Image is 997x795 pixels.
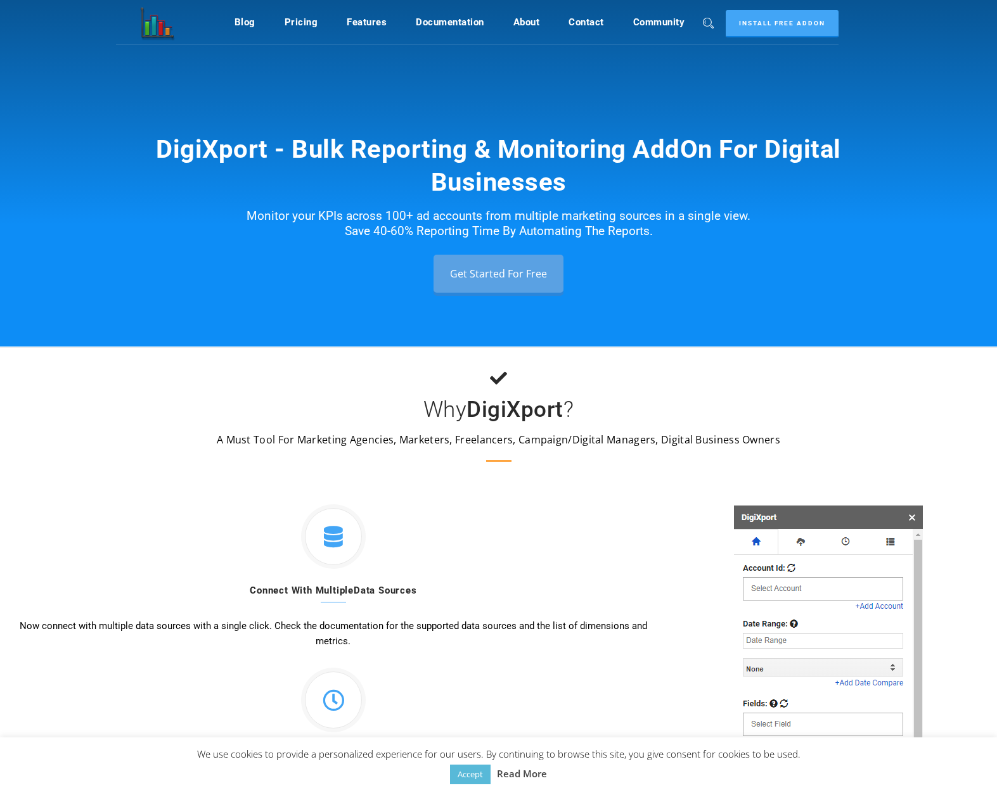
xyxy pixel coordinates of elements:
h4: Connect With Multiple [13,585,654,603]
span: We use cookies to provide a personalized experience for our users. By continuing to browse this s... [197,747,801,780]
a: Contact [569,10,604,34]
a: Features [347,10,387,34]
h1: DigiXport - Bulk Reporting & Monitoring AddOn For Digital Businesses [138,133,860,199]
a: Blog [235,10,255,34]
p: Now connect with multiple data sources with a single click. Check the documentation for the suppo... [13,618,654,649]
a: Install Free Addon [726,10,839,37]
a: Community [633,10,685,34]
a: Get Started For Free [434,255,563,293]
a: About [513,10,540,34]
b: DigiXport [466,397,563,423]
a: Pricing [285,10,318,34]
b: Data Sources [354,585,417,596]
a: Read More [497,766,547,781]
a: Documentation [416,10,484,34]
a: Accept [450,765,491,784]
